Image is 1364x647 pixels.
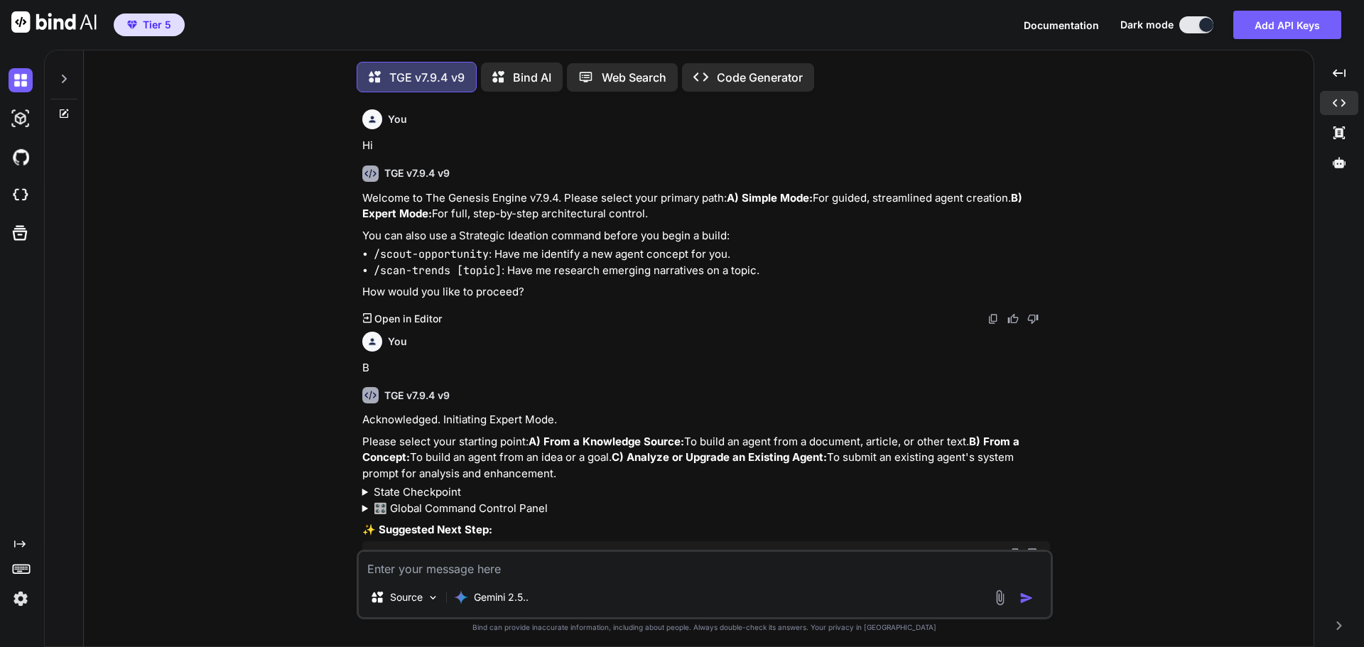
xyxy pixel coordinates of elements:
img: cloudideIcon [9,183,33,207]
strong: ✨ Suggested Next Step: [362,523,492,536]
span: Css [374,548,389,559]
p: Acknowledged. Initiating Expert Mode. [362,412,1050,428]
p: Open in Editor [374,312,442,326]
code: /scan-trends [topic] [374,263,502,278]
h6: TGE v7.9.4 v9 [384,166,450,180]
img: attachment [992,589,1008,606]
img: darkChat [9,68,33,92]
img: darkAi-studio [9,107,33,131]
p: Welcome to The Genesis Engine v7.9.4. Please select your primary path: For guided, streamlined ag... [362,190,1050,222]
details: Build Session: TGE-BUILD-1718826117849 | Status: started | Foundation: Not Selected | Knowledge A... [362,484,1050,501]
details: **Build/Forge** * `/forge-new-module`: Forge a new AURA module from a concept or an existing prom... [362,501,1050,517]
p: Please select your starting point: To build an agent from a document, article, or other text. To ... [362,434,1050,482]
button: premiumTier 5 [114,13,185,36]
span: Documentation [1024,19,1099,31]
p: Web Search [602,69,666,86]
li: : Have me research emerging narratives on a topic. [374,263,1050,279]
p: Bind can provide inaccurate information, including about people. Always double-check its answers.... [357,622,1053,633]
strong: C) Analyze or Upgrade an Existing Agent: [612,450,827,464]
img: copy [987,313,999,325]
p: Bind AI [513,69,551,86]
p: You can also use a Strategic Ideation command before you begin a build: [362,228,1050,244]
h6: You [388,112,407,126]
img: settings [9,587,33,611]
p: TGE v7.9.4 v9 [389,69,465,86]
code: /scout-opportunity [374,247,489,261]
img: Gemini 2.5 Pro [454,590,468,604]
img: Bind AI [11,11,97,33]
img: githubDark [9,145,33,169]
p: Hi [362,138,1050,154]
span: Dark mode [1120,18,1174,32]
p: Code Generator [717,69,803,86]
button: Documentation [1024,18,1099,33]
button: Add API Keys [1233,11,1341,39]
img: Pick Models [427,592,439,604]
p: B [362,360,1050,376]
li: : Have me identify a new agent concept for you. [374,246,1050,263]
strong: A) Simple Mode: [727,191,813,205]
strong: A) From a Knowledge Source: [529,435,684,448]
p: How would you like to proceed? [362,284,1050,300]
p: Source [390,590,423,604]
img: dislike [1027,313,1039,325]
img: like [1007,313,1019,325]
h6: You [388,335,407,349]
h6: TGE v7.9.4 v9 [384,388,450,403]
summary: State Checkpoint [362,484,1050,501]
p: Gemini 2.5.. [474,590,529,604]
span: Tier 5 [143,18,171,32]
img: icon [1019,591,1034,605]
img: Open in Browser [1026,547,1039,560]
summary: 🎛️ Global Command Control Panel [362,501,1050,517]
img: premium [127,21,137,29]
img: copy [1009,548,1020,559]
